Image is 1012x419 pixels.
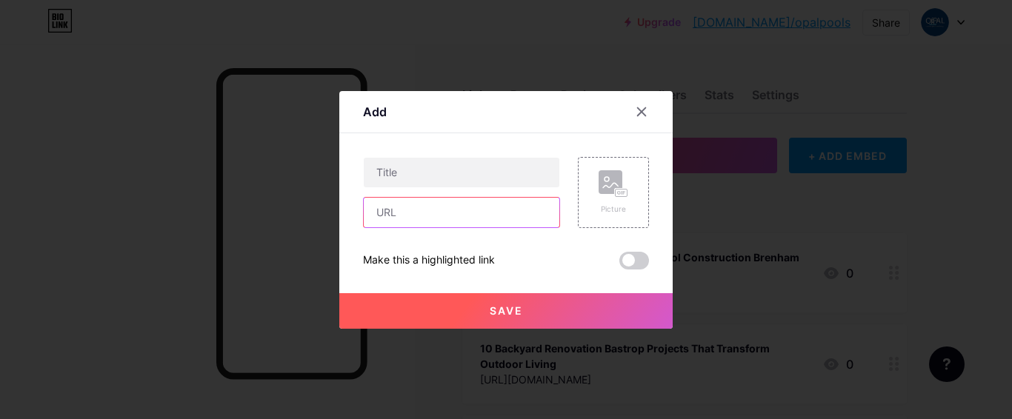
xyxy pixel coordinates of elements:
span: Save [490,304,523,317]
input: URL [364,198,559,227]
div: Add [363,103,387,121]
div: Picture [599,204,628,215]
button: Save [339,293,673,329]
input: Title [364,158,559,187]
div: Make this a highlighted link [363,252,495,269]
